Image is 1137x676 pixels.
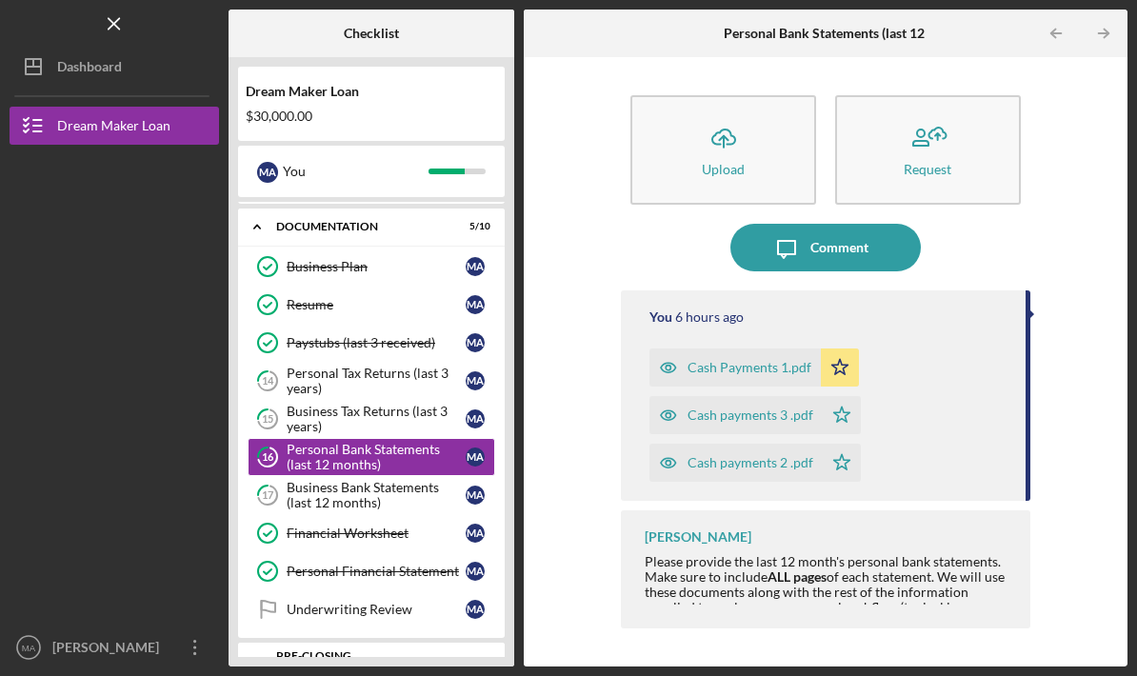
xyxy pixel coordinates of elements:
div: M A [466,524,485,543]
text: MA [22,643,36,653]
div: $30,000.00 [246,109,497,124]
button: Dashboard [10,48,219,86]
div: M A [466,600,485,619]
div: Please provide the last 12 month's personal bank statements. Make sure to include of each stateme... [645,554,1011,630]
div: [PERSON_NAME] [48,628,171,671]
div: You [649,309,672,325]
div: You [283,155,429,188]
button: Comment [730,224,921,271]
div: M A [257,162,278,183]
tspan: 16 [262,451,274,464]
div: M A [466,562,485,581]
div: Upload [702,162,745,176]
div: M A [466,409,485,428]
div: Cash payments 2 .pdf [688,455,813,470]
div: Documentation [276,221,443,232]
div: Financial Worksheet [287,526,466,541]
div: [PERSON_NAME] [645,529,751,545]
div: Business Bank Statements (last 12 months) [287,480,466,510]
button: Upload [630,95,816,205]
a: Paystubs (last 3 received)MA [248,324,495,362]
div: M A [466,447,485,467]
div: Personal Financial Statement [287,564,466,579]
a: Underwriting ReviewMA [248,590,495,628]
div: Resume [287,297,466,312]
div: M A [466,257,485,276]
tspan: 15 [262,413,273,426]
div: Comment [810,224,868,271]
button: MA[PERSON_NAME] [10,628,219,666]
div: Request [904,162,951,176]
div: Cash Payments 1.pdf [688,360,811,375]
a: 17Business Bank Statements (last 12 months)MA [248,476,495,514]
tspan: 14 [262,375,274,388]
div: M A [466,486,485,505]
button: Request [835,95,1021,205]
div: Dream Maker Loan [57,107,170,149]
div: Business Plan [287,259,466,274]
div: Business Tax Returns (last 3 years) [287,404,466,434]
button: Cash payments 2 .pdf [649,444,861,482]
strong: ALL [768,568,790,585]
b: Checklist [344,26,399,41]
div: Pre-Closing Documentation [276,650,443,672]
div: M A [466,371,485,390]
a: Financial WorksheetMA [248,514,495,552]
button: Cash payments 3 .pdf [649,396,861,434]
a: Personal Financial StatementMA [248,552,495,590]
a: 15Business Tax Returns (last 3 years)MA [248,400,495,438]
div: Dashboard [57,48,122,90]
time: 2025-10-07 18:48 [675,309,744,325]
div: Underwriting Review [287,602,466,617]
div: M A [466,295,485,314]
div: Paystubs (last 3 received) [287,335,466,350]
a: Business PlanMA [248,248,495,286]
tspan: 17 [262,489,274,502]
div: M A [466,333,485,352]
a: 16Personal Bank Statements (last 12 months)MA [248,438,495,476]
b: Personal Bank Statements (last 12 months) [724,26,976,41]
button: Cash Payments 1.pdf [649,348,859,387]
strong: pages [793,568,827,585]
div: Dream Maker Loan [246,84,497,99]
div: Personal Bank Statements (last 12 months) [287,442,466,472]
a: ResumeMA [248,286,495,324]
div: 5 / 10 [456,221,490,232]
button: Dream Maker Loan [10,107,219,145]
div: Cash payments 3 .pdf [688,408,813,423]
div: 0 / 1 [456,655,490,666]
div: Personal Tax Returns (last 3 years) [287,366,466,396]
a: 14Personal Tax Returns (last 3 years)MA [248,362,495,400]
